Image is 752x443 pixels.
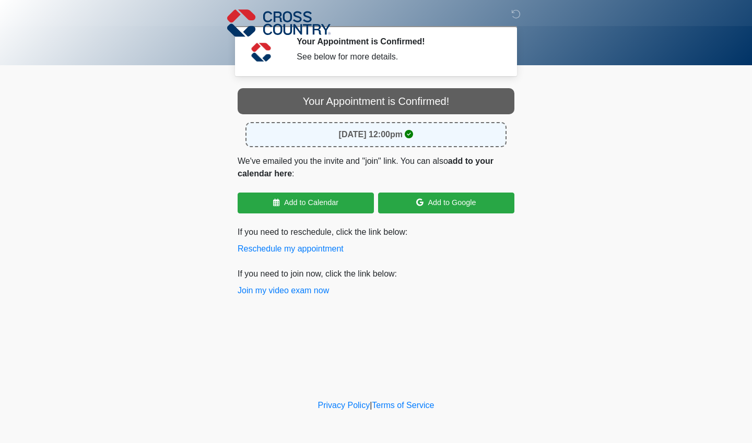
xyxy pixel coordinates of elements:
[238,268,514,297] p: If you need to join now, click the link below:
[245,37,277,68] img: Agent Avatar
[238,155,514,180] p: We've emailed you the invite and "join" link. You can also :
[378,193,514,213] a: Add to Google
[227,8,331,38] img: Cross Country Logo
[370,401,372,410] a: |
[238,88,514,114] div: Your Appointment is Confirmed!
[238,226,514,255] p: If you need to reschedule, click the link below:
[238,243,344,255] button: Reschedule my appointment
[339,130,403,139] strong: [DATE] 12:00pm
[238,193,374,213] a: Add to Calendar
[297,51,499,63] div: See below for more details.
[238,284,329,297] button: Join my video exam now
[318,401,370,410] a: Privacy Policy
[372,401,434,410] a: Terms of Service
